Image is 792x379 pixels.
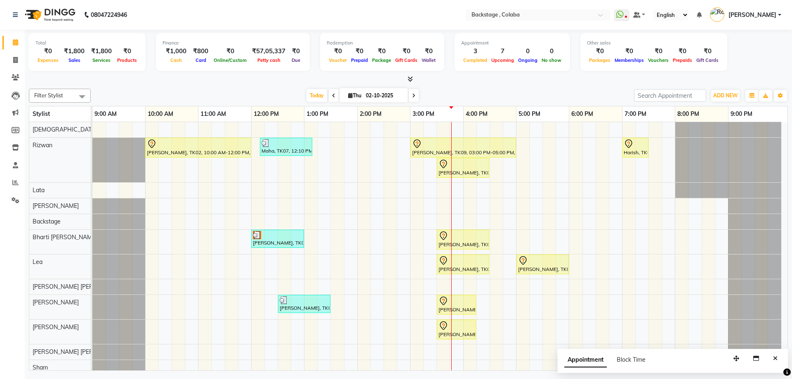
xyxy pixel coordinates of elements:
[587,57,613,63] span: Packages
[363,89,405,102] input: 2025-10-02
[569,108,595,120] a: 6:00 PM
[115,57,139,63] span: Products
[634,89,706,102] input: Search Appointment
[675,108,701,120] a: 8:00 PM
[66,57,82,63] span: Sales
[212,47,249,56] div: ₹0
[587,47,613,56] div: ₹0
[646,47,671,56] div: ₹0
[198,108,228,120] a: 11:00 AM
[438,321,475,338] div: [PERSON_NAME], TK06, 03:30 PM-04:15 PM, Facial - Glovite Facial
[90,57,113,63] span: Services
[713,92,738,99] span: ADD NEW
[33,348,127,355] span: [PERSON_NAME] [PERSON_NAME]
[33,323,79,331] span: [PERSON_NAME]
[711,90,740,101] button: ADD NEW
[290,57,302,63] span: Due
[461,40,563,47] div: Appointment
[327,47,349,56] div: ₹0
[33,126,97,133] span: [DEMOGRAPHIC_DATA]
[646,57,671,63] span: Vouchers
[728,11,776,19] span: [PERSON_NAME]
[306,89,327,102] span: Today
[671,57,694,63] span: Prepaids
[92,108,119,120] a: 9:00 AM
[420,57,438,63] span: Wallet
[33,283,127,290] span: [PERSON_NAME] [PERSON_NAME]
[304,108,330,120] a: 1:00 PM
[327,57,349,63] span: Voucher
[249,47,289,56] div: ₹57,05,337
[252,108,281,120] a: 12:00 PM
[33,299,79,306] span: [PERSON_NAME]
[461,57,489,63] span: Completed
[438,231,488,248] div: [PERSON_NAME], TK04, 03:30 PM-04:30 PM, Manicure - Classic Manicure
[193,57,208,63] span: Card
[516,47,540,56] div: 0
[33,186,45,194] span: Lata
[489,57,516,63] span: Upcoming
[358,108,384,120] a: 2:00 PM
[346,92,363,99] span: Thu
[279,296,330,312] div: [PERSON_NAME], TK08, 12:30 PM-01:30 PM, Pedicure - Classic Pedicure
[33,110,50,118] span: Stylist
[694,47,721,56] div: ₹0
[613,57,646,63] span: Memberships
[516,57,540,63] span: Ongoing
[168,57,184,63] span: Cash
[327,40,438,47] div: Redemption
[517,256,568,273] div: [PERSON_NAME], TK03, 05:00 PM-06:00 PM, Gel Style Nails BeeBolt - Gel
[91,3,127,26] b: 08047224946
[617,356,646,363] span: Block Time
[393,47,420,56] div: ₹0
[33,258,42,266] span: Lea
[564,353,607,367] span: Appointment
[61,47,88,56] div: ₹1,800
[255,57,283,63] span: Petty cash
[163,47,190,56] div: ₹1,000
[115,47,139,56] div: ₹0
[622,108,648,120] a: 7:00 PM
[349,57,370,63] span: Prepaid
[163,40,303,47] div: Finance
[35,57,61,63] span: Expenses
[464,108,490,120] a: 4:00 PM
[769,352,781,365] button: Close
[33,218,61,225] span: Backstage
[33,141,52,149] span: Rizwan
[349,47,370,56] div: ₹0
[370,47,393,56] div: ₹0
[623,139,648,156] div: Harish, TK01, 07:00 PM-07:30 PM, [DEMOGRAPHIC_DATA] Hair Cut
[411,139,515,156] div: [PERSON_NAME], TK09, 03:00 PM-05:00 PM, Natural Touch - Up ([MEDICAL_DATA] Free) - Root (Up to 2 ...
[540,47,563,56] div: 0
[146,139,250,156] div: [PERSON_NAME], TK02, 10:00 AM-12:00 PM, Natural Touch - Up ([MEDICAL_DATA] Free) - Root (Up to 2 ...
[33,364,48,371] span: Sham
[489,47,516,56] div: 7
[461,47,489,56] div: 3
[35,47,61,56] div: ₹0
[21,3,78,26] img: logo
[438,159,488,177] div: [PERSON_NAME], TK04, 03:30 PM-04:30 PM, Wash & Paddle Dry - Upto Shoulder
[694,57,721,63] span: Gift Cards
[613,47,646,56] div: ₹0
[438,256,488,273] div: [PERSON_NAME], TK04, 03:30 PM-04:30 PM, Manicure - Classic Manicure
[540,57,563,63] span: No show
[261,139,311,155] div: Maha, TK07, 12:10 PM-01:10 PM, Wash & Ultimate Blow Dry - Upto Shoulder
[671,47,694,56] div: ₹0
[88,47,115,56] div: ₹1,800
[370,57,393,63] span: Package
[33,233,97,241] span: Bharti [PERSON_NAME]
[212,57,249,63] span: Online/Custom
[516,108,542,120] a: 5:00 PM
[190,47,212,56] div: ₹800
[33,202,79,210] span: [PERSON_NAME]
[710,7,724,22] img: Rashmi Banerjee
[420,47,438,56] div: ₹0
[252,231,303,247] div: [PERSON_NAME], TK05, 12:00 PM-01:00 PM, Premium Wax - Full Waxing (Full Arms, Full Legs & Under Arm)
[34,92,63,99] span: Filter Stylist
[146,108,175,120] a: 10:00 AM
[587,40,721,47] div: Other sales
[35,40,139,47] div: Total
[438,296,475,313] div: [PERSON_NAME], TK04, 03:30 PM-04:15 PM, Pedicure- Bombini
[410,108,436,120] a: 3:00 PM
